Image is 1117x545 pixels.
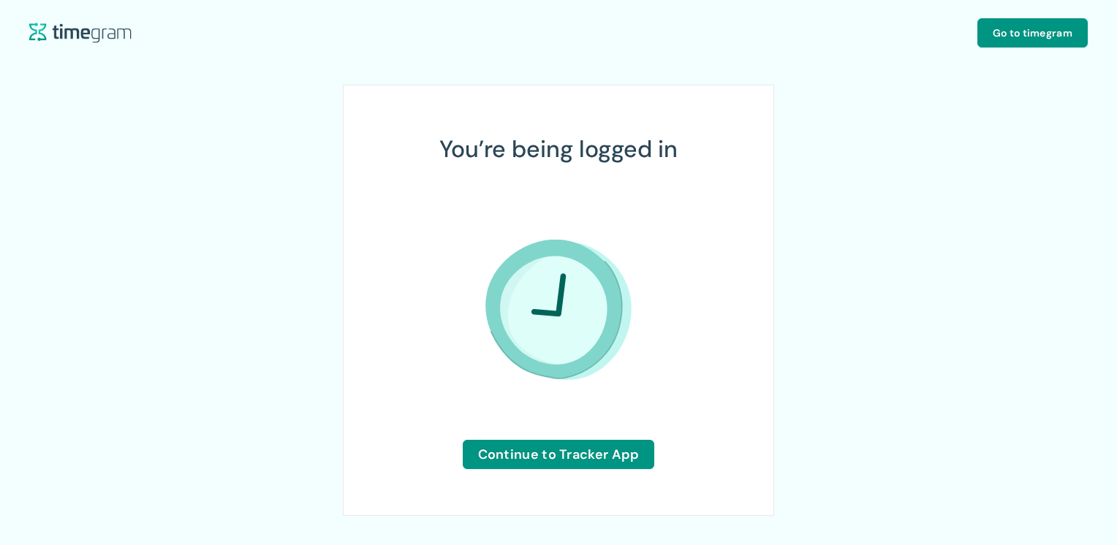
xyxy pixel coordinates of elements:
[478,444,640,465] span: Continue to Tracker App
[485,240,632,380] img: logo
[993,25,1072,41] span: Go to timegram
[463,440,655,469] button: Continue to Tracker App
[29,23,132,44] img: logo
[439,131,678,167] h1: You’re being logged in
[977,18,1088,47] button: Go to timegram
